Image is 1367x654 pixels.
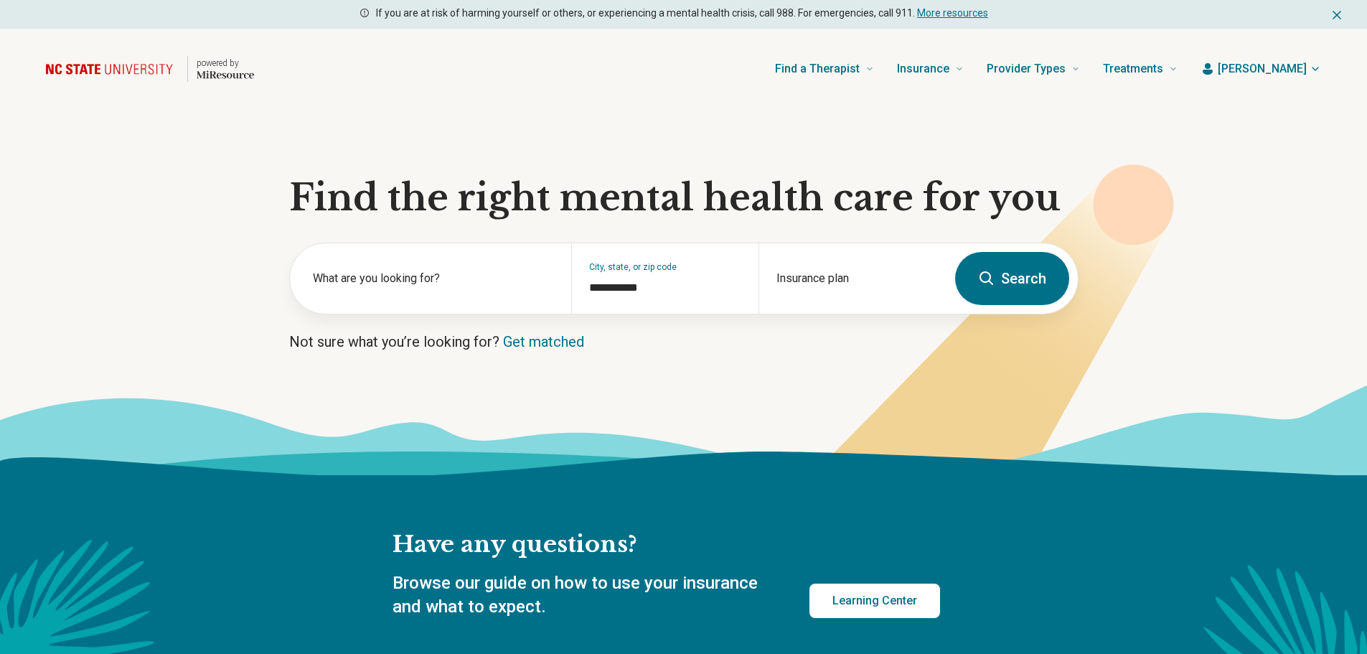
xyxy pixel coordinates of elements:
[1103,40,1178,98] a: Treatments
[917,7,988,19] a: More resources
[987,40,1080,98] a: Provider Types
[775,59,860,79] span: Find a Therapist
[313,270,554,287] label: What are you looking for?
[775,40,874,98] a: Find a Therapist
[897,40,964,98] a: Insurance
[393,571,775,620] p: Browse our guide on how to use your insurance and what to expect.
[376,6,988,21] p: If you are at risk of harming yourself or others, or experiencing a mental health crisis, call 98...
[809,584,940,618] a: Learning Center
[1103,59,1163,79] span: Treatments
[503,333,584,350] a: Get matched
[1218,60,1307,78] span: [PERSON_NAME]
[289,177,1079,220] h1: Find the right mental health care for you
[897,59,949,79] span: Insurance
[1201,60,1321,78] button: [PERSON_NAME]
[46,46,254,92] a: Home page
[955,252,1069,305] button: Search
[987,59,1066,79] span: Provider Types
[393,530,940,560] h2: Have any questions?
[289,332,1079,352] p: Not sure what you’re looking for?
[1330,6,1344,23] button: Dismiss
[197,57,254,69] p: powered by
